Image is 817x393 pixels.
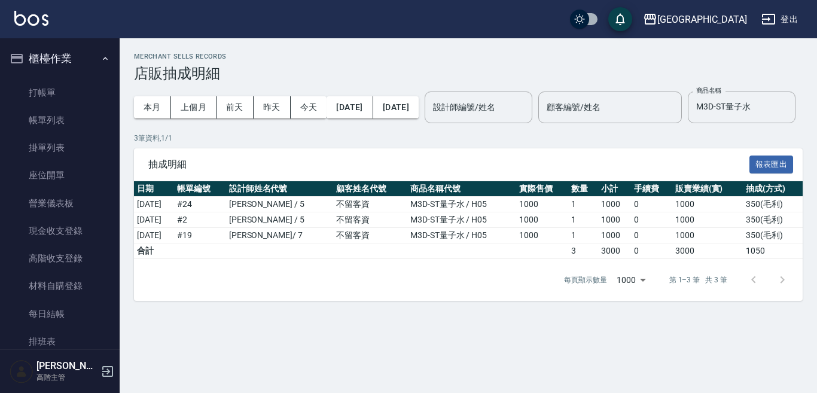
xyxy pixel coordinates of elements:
[672,243,743,259] td: 3000
[226,181,334,197] th: 設計師姓名代號
[568,212,598,228] td: 1
[516,181,568,197] th: 實際售價
[631,181,672,197] th: 手續費
[672,212,743,228] td: 1000
[333,197,407,212] td: 不留客資
[5,328,115,355] a: 排班表
[5,300,115,328] a: 每日結帳
[598,228,631,243] td: 1000
[174,197,226,212] td: # 24
[5,162,115,189] a: 座位開單
[743,228,803,243] td: 350 ( 毛利 )
[36,360,97,372] h5: [PERSON_NAME]
[226,212,334,228] td: [PERSON_NAME] / 5
[757,8,803,31] button: 登出
[598,212,631,228] td: 1000
[749,158,794,169] a: 報表匯出
[407,228,516,243] td: M3D-ST量子水 / H05
[407,212,516,228] td: M3D-ST量子水 / H05
[174,181,226,197] th: 帳單編號
[407,181,516,197] th: 商品名稱代號
[568,243,598,259] td: 3
[291,96,327,118] button: 今天
[134,133,803,144] p: 3 筆資料, 1 / 1
[631,197,672,212] td: 0
[174,212,226,228] td: # 2
[134,212,174,228] td: [DATE]
[564,275,607,285] p: 每頁顯示數量
[5,79,115,106] a: 打帳單
[743,181,803,197] th: 抽成(方式)
[638,7,752,32] button: [GEOGRAPHIC_DATA]
[134,96,171,118] button: 本月
[254,96,291,118] button: 昨天
[568,197,598,212] td: 1
[631,228,672,243] td: 0
[5,217,115,245] a: 現金收支登錄
[134,65,803,82] h3: 店販抽成明細
[226,197,334,212] td: [PERSON_NAME] / 5
[5,272,115,300] a: 材料自購登錄
[696,86,721,95] label: 商品名稱
[333,228,407,243] td: 不留客資
[217,96,254,118] button: 前天
[672,197,743,212] td: 1000
[373,96,419,118] button: [DATE]
[598,243,631,259] td: 3000
[134,181,174,197] th: 日期
[226,228,334,243] td: [PERSON_NAME]/ 7
[612,264,650,296] div: 1000
[5,190,115,217] a: 營業儀表板
[134,243,174,259] td: 合計
[5,43,115,74] button: 櫃檯作業
[134,228,174,243] td: [DATE]
[568,181,598,197] th: 數量
[749,156,794,174] button: 報表匯出
[14,11,48,26] img: Logo
[568,228,598,243] td: 1
[171,96,217,118] button: 上個月
[672,228,743,243] td: 1000
[333,181,407,197] th: 顧客姓名代號
[516,197,568,212] td: 1000
[743,197,803,212] td: 350 ( 毛利 )
[5,245,115,272] a: 高階收支登錄
[333,212,407,228] td: 不留客資
[407,197,516,212] td: M3D-ST量子水 / H05
[148,159,749,170] span: 抽成明細
[134,197,174,212] td: [DATE]
[36,372,97,383] p: 高階主管
[516,212,568,228] td: 1000
[5,106,115,134] a: 帳單列表
[598,181,631,197] th: 小計
[134,53,803,60] h2: Merchant Sells Records
[672,181,743,197] th: 販賣業績(實)
[174,228,226,243] td: # 19
[598,197,631,212] td: 1000
[608,7,632,31] button: save
[743,212,803,228] td: 350 ( 毛利 )
[657,12,747,27] div: [GEOGRAPHIC_DATA]
[5,134,115,162] a: 掛單列表
[631,243,672,259] td: 0
[743,243,803,259] td: 1050
[327,96,373,118] button: [DATE]
[669,275,727,285] p: 第 1–3 筆 共 3 筆
[516,228,568,243] td: 1000
[631,212,672,228] td: 0
[10,360,33,383] img: Person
